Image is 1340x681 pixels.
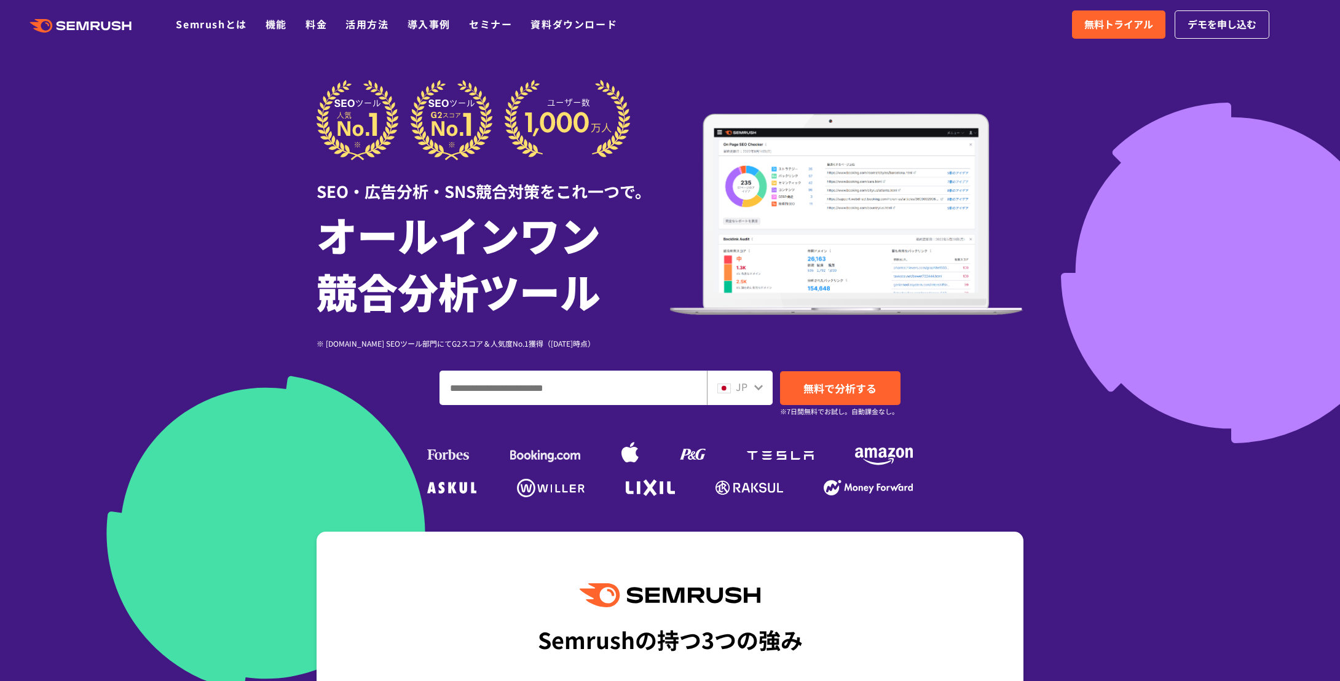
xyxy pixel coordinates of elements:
[1188,17,1256,33] span: デモを申し込む
[1072,10,1165,39] a: 無料トライアル
[803,380,877,396] span: 無料で分析する
[780,371,901,405] a: 無料で分析する
[538,616,803,662] div: Semrushの持つ3つの強み
[305,17,327,31] a: 料金
[1175,10,1269,39] a: デモを申し込む
[440,371,706,404] input: ドメイン、キーワードまたはURLを入力してください
[1084,17,1153,33] span: 無料トライアル
[580,583,760,607] img: Semrush
[176,17,246,31] a: Semrushとは
[317,206,670,319] h1: オールインワン 競合分析ツール
[469,17,512,31] a: セミナー
[530,17,617,31] a: 資料ダウンロード
[317,337,670,349] div: ※ [DOMAIN_NAME] SEOツール部門にてG2スコア＆人気度No.1獲得（[DATE]時点）
[736,379,747,394] span: JP
[317,160,670,203] div: SEO・広告分析・SNS競合対策をこれ一つで。
[780,406,899,417] small: ※7日間無料でお試し。自動課金なし。
[345,17,388,31] a: 活用方法
[408,17,451,31] a: 導入事例
[266,17,287,31] a: 機能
